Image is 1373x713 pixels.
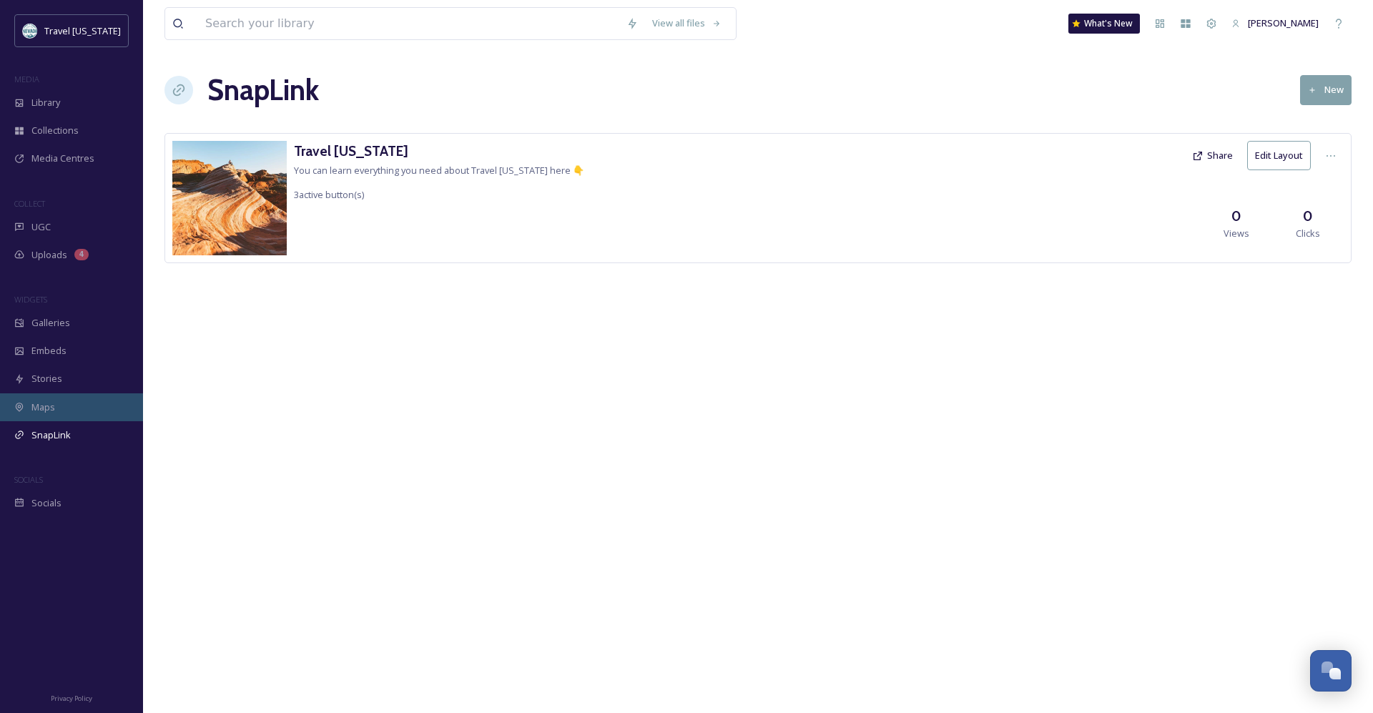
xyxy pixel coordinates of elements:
img: 2a3076ab-ac90-4200-a77e-810b2d5ed119.jpg [172,141,287,255]
span: Socials [31,496,61,510]
button: Open Chat [1310,650,1352,692]
div: 4 [74,249,89,260]
a: Privacy Policy [51,689,92,706]
h3: 0 [1303,206,1313,227]
span: WIDGETS [14,294,47,305]
span: SOCIALS [14,474,43,485]
span: UGC [31,220,51,234]
span: Embeds [31,344,67,358]
span: Galleries [31,316,70,330]
a: [PERSON_NAME] [1224,9,1326,37]
a: Edit Layout [1247,141,1318,170]
span: 3 active button(s) [294,188,364,201]
span: Views [1224,227,1249,240]
span: [PERSON_NAME] [1248,16,1319,29]
h1: SnapLink [207,69,319,112]
img: download.jpeg [23,24,37,38]
span: Collections [31,124,79,137]
span: Library [31,96,60,109]
a: Travel [US_STATE] [294,141,584,162]
span: Clicks [1296,227,1320,240]
a: View all files [645,9,729,37]
span: SnapLink [31,428,71,442]
span: Maps [31,400,55,414]
span: Uploads [31,248,67,262]
span: COLLECT [14,198,45,209]
button: Edit Layout [1247,141,1311,170]
span: MEDIA [14,74,39,84]
span: Stories [31,372,62,385]
span: Media Centres [31,152,94,165]
h3: 0 [1231,206,1241,227]
span: You can learn everything you need about Travel [US_STATE] here 👇 [294,164,584,177]
a: What's New [1068,14,1140,34]
span: Travel [US_STATE] [44,24,121,37]
button: Share [1185,142,1240,169]
button: New [1300,75,1352,104]
input: Search your library [198,8,619,39]
span: Privacy Policy [51,694,92,703]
